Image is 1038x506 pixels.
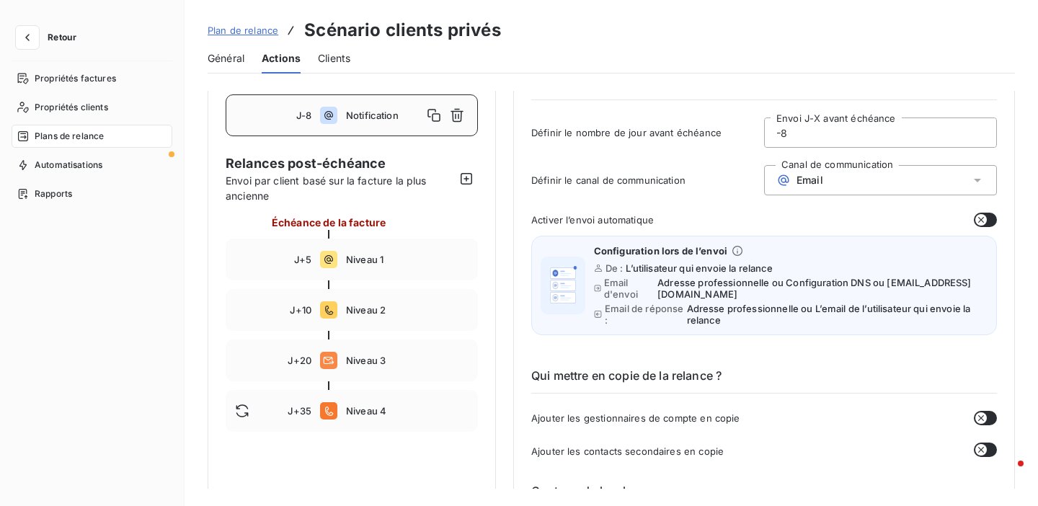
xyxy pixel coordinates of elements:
[288,405,311,417] span: J+35
[12,154,172,177] a: Automatisations
[35,101,108,114] span: Propriétés clients
[35,187,72,200] span: Rapports
[35,72,116,85] span: Propriétés factures
[294,254,311,265] span: J+5
[687,303,988,326] span: Adresse professionnelle ou L’email de l’utilisateur qui envoie la relance
[272,215,386,230] span: Échéance de la facture
[208,51,244,66] span: Général
[594,245,727,257] span: Configuration lors de l’envoi
[626,262,773,274] span: L’utilisateur qui envoie la relance
[531,174,764,186] span: Définir le canal de communication
[304,17,500,43] h3: Scénario clients privés
[346,355,469,366] span: Niveau 3
[35,159,102,172] span: Automatisations
[48,33,76,42] span: Retour
[346,405,469,417] span: Niveau 4
[531,482,997,500] h6: Contenu de la relance
[262,51,301,66] span: Actions
[531,127,764,138] span: Définir le nombre de jour avant échéance
[12,125,172,148] a: Plans de relance
[531,445,724,457] span: Ajouter les contacts secondaires en copie
[531,412,740,424] span: Ajouter les gestionnaires de compte en copie
[544,262,582,309] img: illustration helper email
[531,214,654,226] span: Activer l’envoi automatique
[989,457,1024,492] iframe: Intercom live chat
[226,154,455,173] span: Relances post-échéance
[531,367,997,394] h6: Qui mettre en copie de la relance ?
[605,303,684,326] span: Email de réponse :
[605,262,624,274] span: De :
[226,173,455,203] span: Envoi par client basé sur la facture la plus ancienne
[346,304,469,316] span: Niveau 2
[12,96,172,119] a: Propriétés clients
[35,130,104,143] span: Plans de relance
[346,254,469,265] span: Niveau 1
[318,51,350,66] span: Clients
[657,277,988,300] span: Adresse professionnelle ou Configuration DNS ou [EMAIL_ADDRESS][DOMAIN_NAME]
[797,174,823,186] span: Email
[12,26,88,49] button: Retour
[604,277,655,300] span: Email d'envoi
[12,182,172,205] a: Rapports
[296,110,311,121] span: J-8
[208,25,278,36] span: Plan de relance
[290,304,311,316] span: J+10
[346,110,422,121] span: Notification
[208,23,278,37] a: Plan de relance
[12,67,172,90] a: Propriétés factures
[288,355,311,366] span: J+20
